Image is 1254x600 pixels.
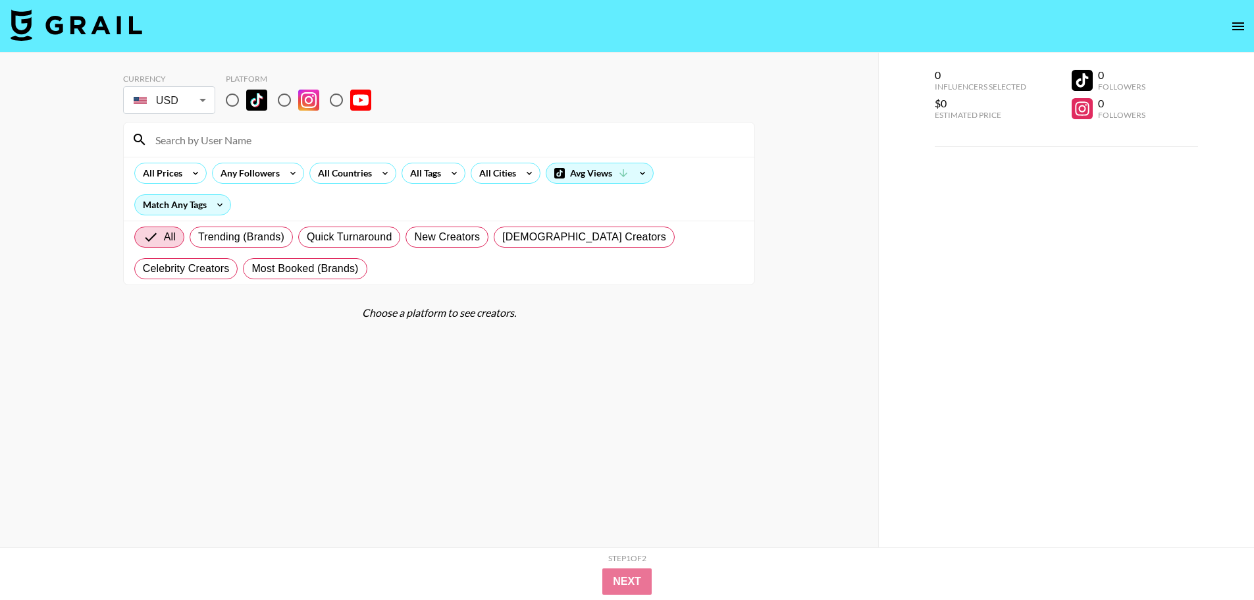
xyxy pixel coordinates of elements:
div: Estimated Price [935,110,1026,120]
img: Grail Talent [11,9,142,41]
div: Any Followers [213,163,282,183]
div: Platform [226,74,382,84]
div: Step 1 of 2 [608,553,646,563]
div: All Cities [471,163,519,183]
iframe: Drift Widget Chat Controller [1188,534,1238,584]
div: Currency [123,74,215,84]
span: Trending (Brands) [198,229,284,245]
img: YouTube [350,90,371,111]
button: Next [602,568,652,595]
input: Search by User Name [147,129,746,150]
img: TikTok [246,90,267,111]
div: Avg Views [546,163,653,183]
div: All Tags [402,163,444,183]
span: [DEMOGRAPHIC_DATA] Creators [502,229,666,245]
div: All Countries [310,163,375,183]
div: Match Any Tags [135,195,230,215]
div: $0 [935,97,1026,110]
div: All Prices [135,163,185,183]
span: All [164,229,176,245]
button: open drawer [1225,13,1251,40]
div: Followers [1098,110,1145,120]
img: Instagram [298,90,319,111]
div: 0 [1098,68,1145,82]
span: Most Booked (Brands) [251,261,358,277]
div: Choose a platform to see creators. [123,306,755,319]
div: USD [126,89,213,112]
div: 0 [935,68,1026,82]
span: Celebrity Creators [143,261,230,277]
div: 0 [1098,97,1145,110]
div: Influencers Selected [935,82,1026,92]
span: New Creators [414,229,480,245]
span: Quick Turnaround [307,229,392,245]
div: Followers [1098,82,1145,92]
